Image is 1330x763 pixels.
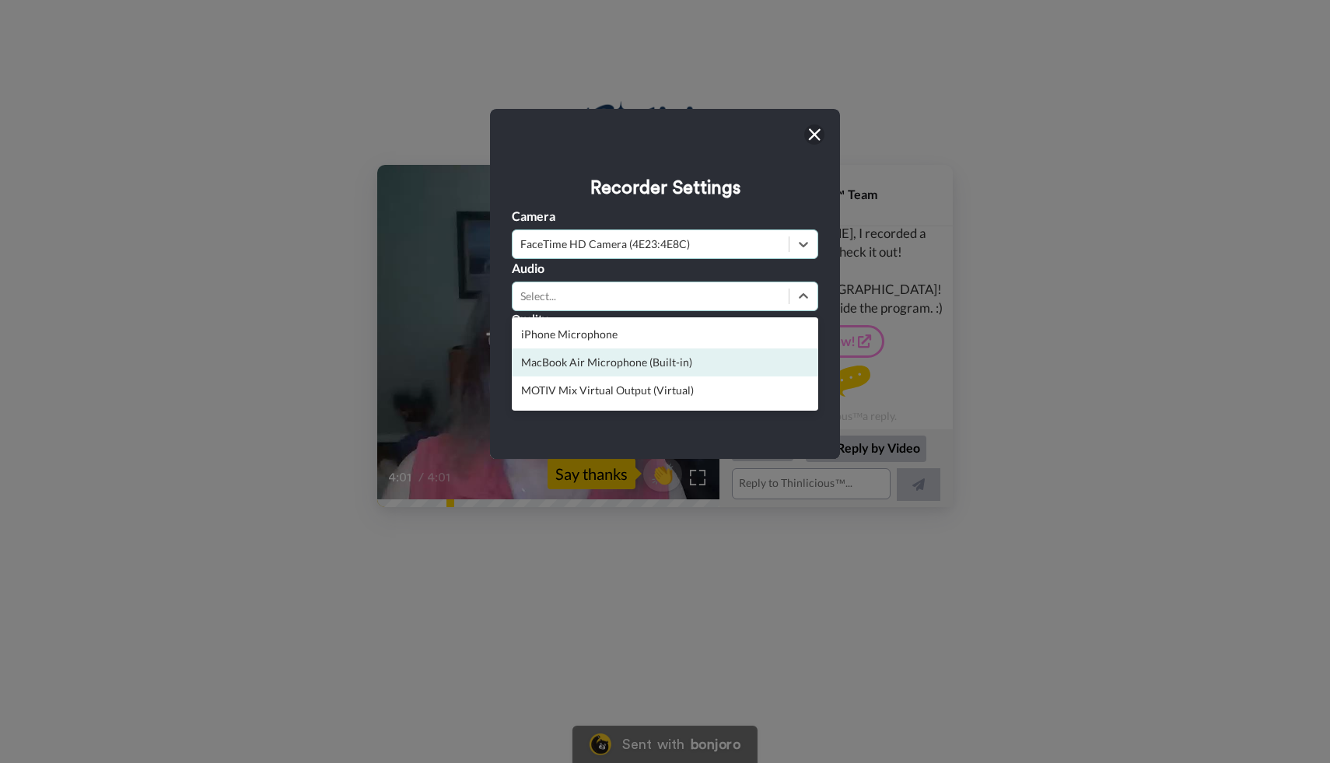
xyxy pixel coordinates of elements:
[520,236,781,252] div: FaceTime HD Camera (4E23:4E8C)
[512,320,818,348] div: iPhone Microphone
[512,348,818,376] div: MacBook Air Microphone (Built-in)
[512,311,548,327] label: Quality
[520,289,781,304] div: Select...
[808,128,821,141] img: ic_close.svg
[512,376,818,404] div: MOTIV Mix Virtual Output (Virtual)
[512,207,555,226] label: Camera
[512,259,544,278] label: Audio
[512,404,818,432] div: Default - MacBook Air Microphone (Built-in)
[512,177,818,199] h3: Recorder Settings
